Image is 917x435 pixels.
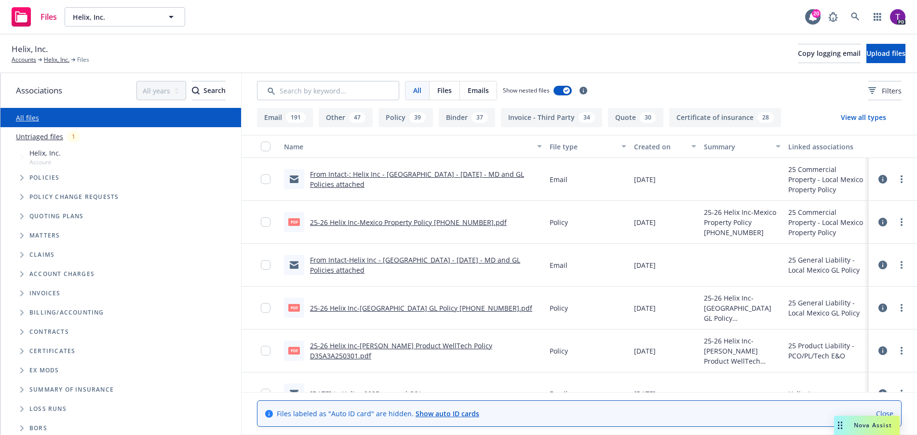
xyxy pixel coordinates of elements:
span: Files [437,85,452,95]
svg: Search [192,87,200,94]
button: Quote [608,108,663,127]
span: All [413,85,421,95]
a: more [896,345,907,356]
a: 25-26 Helix Inc-[GEOGRAPHIC_DATA] GL Policy [PHONE_NUMBER].pdf [310,303,532,313]
button: Name [280,135,546,158]
span: Files [77,55,89,64]
button: Upload files [866,44,905,63]
span: Matters [29,233,60,238]
div: 25 Commercial Property - Local Mexico Property Policy [788,207,865,237]
span: Account [29,158,61,166]
button: Binder [439,108,495,127]
input: Toggle Row Selected [261,174,270,184]
span: [DATE] [634,303,656,313]
div: Helix, Inc. [788,389,820,399]
button: Copy logging email [798,44,861,63]
a: more [896,388,907,399]
input: Select all [261,142,270,151]
div: 191 [286,112,306,123]
span: 25-26 Helix Inc-Mexico Property Policy [PHONE_NUMBER] [704,207,781,237]
div: 39 [409,112,426,123]
div: Tree Example [0,146,241,303]
a: Accounts [12,55,36,64]
span: Policies [29,175,60,181]
button: Certificate of insurance [669,108,781,127]
input: Toggle Row Selected [261,303,270,313]
a: more [896,259,907,271]
span: Helix, Inc. [73,12,156,22]
span: [DATE] [634,174,656,185]
div: 25 General Liability - Local Mexico GL Policy [788,255,865,275]
a: Search [846,7,865,26]
input: Toggle Row Selected [261,217,270,227]
div: 20 [812,9,821,18]
div: 25 General Liability - Local Mexico GL Policy [788,298,865,318]
div: Name [284,142,531,152]
div: 25 Commercial Property - Local Mexico Property Policy [788,164,865,195]
span: Billing/Accounting [29,310,104,316]
a: more [896,216,907,228]
img: photo [890,9,905,25]
span: pdf [288,304,300,311]
button: File type [546,135,630,158]
span: Policy [550,217,568,227]
span: Policy [550,303,568,313]
span: Policy change requests [29,194,119,200]
span: 25-26 Helix Inc-[PERSON_NAME] Product WellTech Policy D35A3A250301 [704,336,781,366]
span: Contracts [29,329,69,335]
span: Certificates [29,348,75,354]
span: Email [550,174,567,185]
span: Account charges [29,271,94,277]
button: Nova Assist [834,416,900,435]
div: File type [550,142,616,152]
span: Files [40,13,57,21]
div: Created on [634,142,686,152]
button: Invoice - Third Party [501,108,602,127]
span: [DATE] [634,260,656,270]
span: Copy logging email [798,49,861,58]
button: Helix, Inc. [65,7,185,26]
a: more [896,173,907,185]
span: Claims [29,252,54,258]
span: Helix, Inc. [29,148,61,158]
div: 1 [67,131,80,142]
span: Helix, Inc. [12,43,48,55]
span: pdf [288,347,300,354]
button: Other [319,108,373,127]
button: Policy [378,108,433,127]
button: Filters [868,81,902,100]
a: Files [8,3,61,30]
span: Filters [882,86,902,96]
button: SearchSearch [192,81,226,100]
span: [DATE] [634,389,656,399]
span: Upload files [866,49,905,58]
div: Linked associations [788,142,865,152]
span: Emails [468,85,489,95]
a: Helix, Inc. [44,55,69,64]
input: Search by keyword... [257,81,399,100]
div: 28 [757,112,774,123]
span: Email [550,260,567,270]
input: Toggle Row Selected [261,260,270,270]
input: Toggle Row Selected [261,389,270,398]
span: Ex Mods [29,368,59,373]
span: 25-26 Helix Inc-[GEOGRAPHIC_DATA] GL Policy [PHONE_NUMBER] [704,293,781,323]
button: View all types [825,108,902,127]
a: Close [876,409,893,419]
span: Associations [16,84,62,97]
span: Invoices [29,290,61,296]
span: Loss Runs [29,406,67,412]
a: more [896,302,907,314]
a: 25-26 Helix Inc-Mexico Property Policy [PHONE_NUMBER].pdf [310,218,507,227]
span: pdf [288,218,300,225]
div: Summary [704,142,770,152]
a: Switch app [868,7,887,26]
a: All files [16,113,39,122]
span: Filters [868,86,902,96]
input: Toggle Row Selected [261,346,270,356]
a: From Intact-Helix Inc - [GEOGRAPHIC_DATA] - [DATE] - MD and GL Policies attached [310,255,520,275]
div: Search [192,81,226,100]
span: [DATE] [634,346,656,356]
button: Created on [630,135,701,158]
button: Linked associations [784,135,869,158]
